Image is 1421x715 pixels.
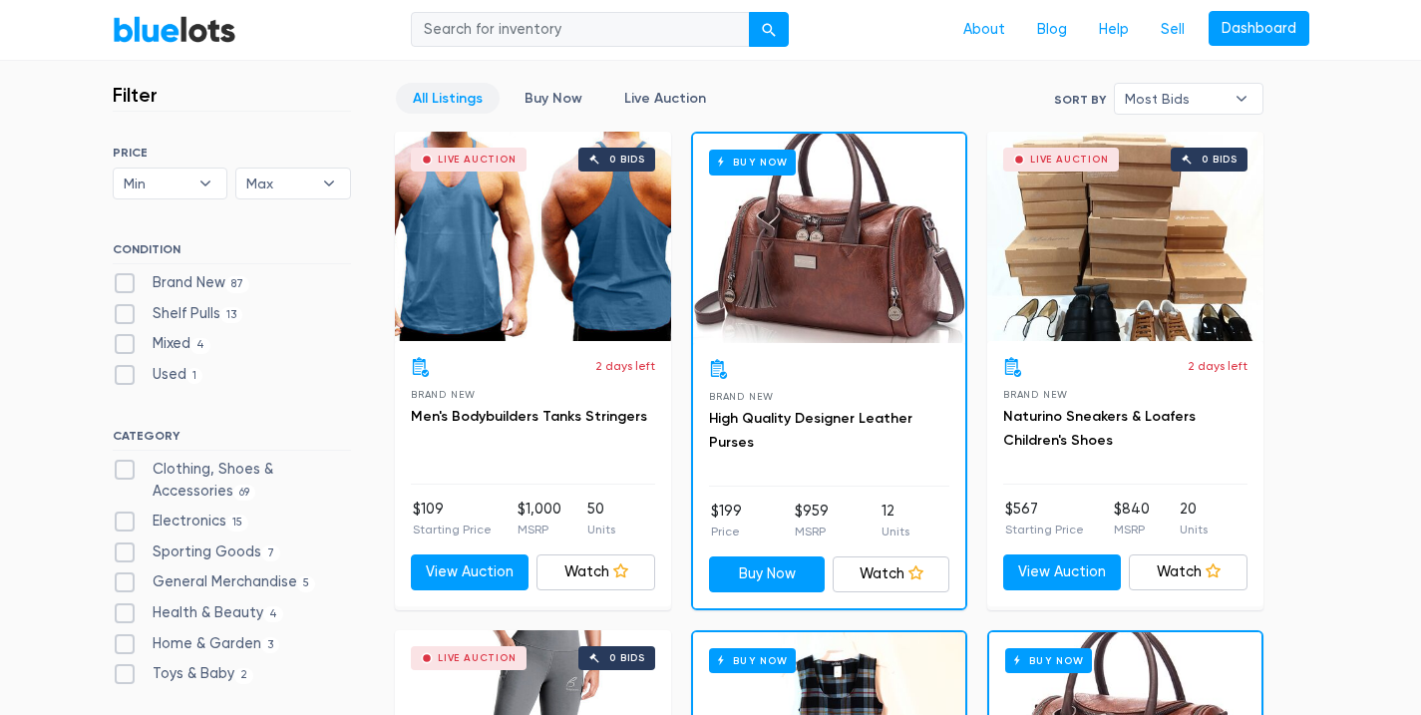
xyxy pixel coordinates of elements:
[693,134,965,343] a: Buy Now
[113,633,280,655] label: Home & Garden
[411,12,750,48] input: Search for inventory
[1114,521,1150,538] p: MSRP
[190,338,211,354] span: 4
[438,155,517,165] div: Live Auction
[113,272,250,294] label: Brand New
[1021,11,1083,49] a: Blog
[113,83,158,107] h3: Filter
[395,132,671,341] a: Live Auction 0 bids
[1003,408,1196,449] a: Naturino Sneakers & Loafers Children's Shoes
[795,523,829,540] p: MSRP
[1005,648,1092,673] h6: Buy Now
[396,83,500,114] a: All Listings
[795,501,829,540] li: $959
[587,499,615,538] li: 50
[987,132,1263,341] a: Live Auction 0 bids
[246,169,312,198] span: Max
[709,150,796,175] h6: Buy Now
[113,429,351,451] h6: CATEGORY
[1180,521,1208,538] p: Units
[113,571,316,593] label: General Merchandise
[263,606,284,622] span: 4
[261,637,280,653] span: 3
[113,364,203,386] label: Used
[595,357,655,375] p: 2 days left
[1003,554,1122,590] a: View Auction
[113,303,243,325] label: Shelf Pulls
[1114,499,1150,538] li: $840
[413,499,492,538] li: $109
[882,501,909,540] li: 12
[1180,499,1208,538] li: 20
[113,146,351,160] h6: PRICE
[1145,11,1201,49] a: Sell
[1221,84,1262,114] b: ▾
[518,499,561,538] li: $1,000
[833,556,949,592] a: Watch
[1005,521,1084,538] p: Starting Price
[1188,357,1247,375] p: 2 days left
[261,545,281,561] span: 7
[1129,554,1247,590] a: Watch
[947,11,1021,49] a: About
[184,169,226,198] b: ▾
[1005,499,1084,538] li: $567
[297,576,316,592] span: 5
[709,391,774,402] span: Brand New
[411,408,647,425] a: Men's Bodybuilders Tanks Stringers
[609,653,645,663] div: 0 bids
[536,554,655,590] a: Watch
[113,602,284,624] label: Health & Beauty
[411,389,476,400] span: Brand New
[113,541,281,563] label: Sporting Goods
[711,523,742,540] p: Price
[709,410,912,451] a: High Quality Designer Leather Purses
[413,521,492,538] p: Starting Price
[113,511,249,533] label: Electronics
[518,521,561,538] p: MSRP
[113,242,351,264] h6: CONDITION
[438,653,517,663] div: Live Auction
[1125,84,1225,114] span: Most Bids
[186,368,203,384] span: 1
[113,15,236,44] a: BlueLots
[609,155,645,165] div: 0 bids
[607,83,723,114] a: Live Auction
[1030,155,1109,165] div: Live Auction
[234,668,254,684] span: 2
[226,515,249,531] span: 15
[1054,91,1106,109] label: Sort By
[1083,11,1145,49] a: Help
[113,459,351,502] label: Clothing, Shoes & Accessories
[709,556,826,592] a: Buy Now
[508,83,599,114] a: Buy Now
[882,523,909,540] p: Units
[411,554,530,590] a: View Auction
[711,501,742,540] li: $199
[308,169,350,198] b: ▾
[709,648,796,673] h6: Buy Now
[113,663,254,685] label: Toys & Baby
[587,521,615,538] p: Units
[1003,389,1068,400] span: Brand New
[233,485,256,501] span: 69
[124,169,189,198] span: Min
[220,307,243,323] span: 13
[1209,11,1309,47] a: Dashboard
[113,333,211,355] label: Mixed
[225,276,250,292] span: 87
[1202,155,1238,165] div: 0 bids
